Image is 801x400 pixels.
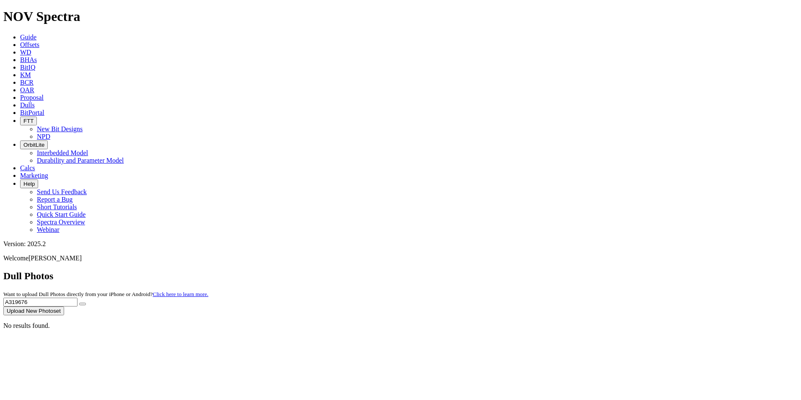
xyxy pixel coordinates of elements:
[20,164,35,171] a: Calcs
[20,109,44,116] a: BitPortal
[37,125,83,132] a: New Bit Designs
[3,9,798,24] h1: NOV Spectra
[20,86,34,94] a: OAR
[20,34,36,41] a: Guide
[3,255,798,262] p: Welcome
[23,142,44,148] span: OrbitLite
[3,240,798,248] div: Version: 2025.2
[3,306,64,315] button: Upload New Photoset
[153,291,209,297] a: Click here to learn more.
[37,157,124,164] a: Durability and Parameter Model
[37,203,77,210] a: Short Tutorials
[37,196,72,203] a: Report a Bug
[28,255,82,262] span: [PERSON_NAME]
[20,49,31,56] a: WD
[37,149,88,156] a: Interbedded Model
[20,41,39,48] a: Offsets
[20,172,48,179] a: Marketing
[20,94,44,101] a: Proposal
[23,181,35,187] span: Help
[37,211,85,218] a: Quick Start Guide
[37,133,50,140] a: NPD
[3,298,78,306] input: Search Serial Number
[3,291,208,297] small: Want to upload Dull Photos directly from your iPhone or Android?
[20,71,31,78] a: KM
[20,64,35,71] a: BitIQ
[37,218,85,226] a: Spectra Overview
[20,79,34,86] a: BCR
[20,140,48,149] button: OrbitLite
[20,117,37,125] button: FTT
[37,226,59,233] a: Webinar
[37,188,87,195] a: Send Us Feedback
[20,101,35,109] a: Dulls
[20,179,38,188] button: Help
[3,322,798,330] p: No results found.
[23,118,34,124] span: FTT
[3,270,798,282] h2: Dull Photos
[20,56,37,63] a: BHAs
